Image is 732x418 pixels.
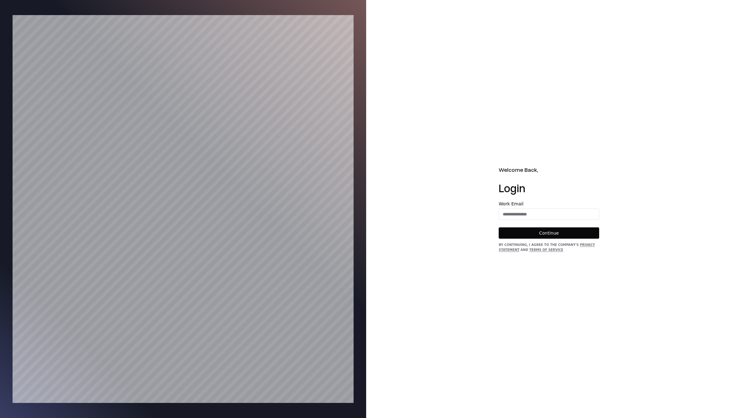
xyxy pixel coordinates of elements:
[499,227,599,239] button: Continue
[529,248,563,252] a: Terms of Service
[499,202,599,206] label: Work Email
[499,243,595,252] a: Privacy Statement
[499,182,599,194] h1: Login
[499,242,599,252] div: By continuing, I agree to the Company's and
[499,166,599,174] h2: Welcome Back,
